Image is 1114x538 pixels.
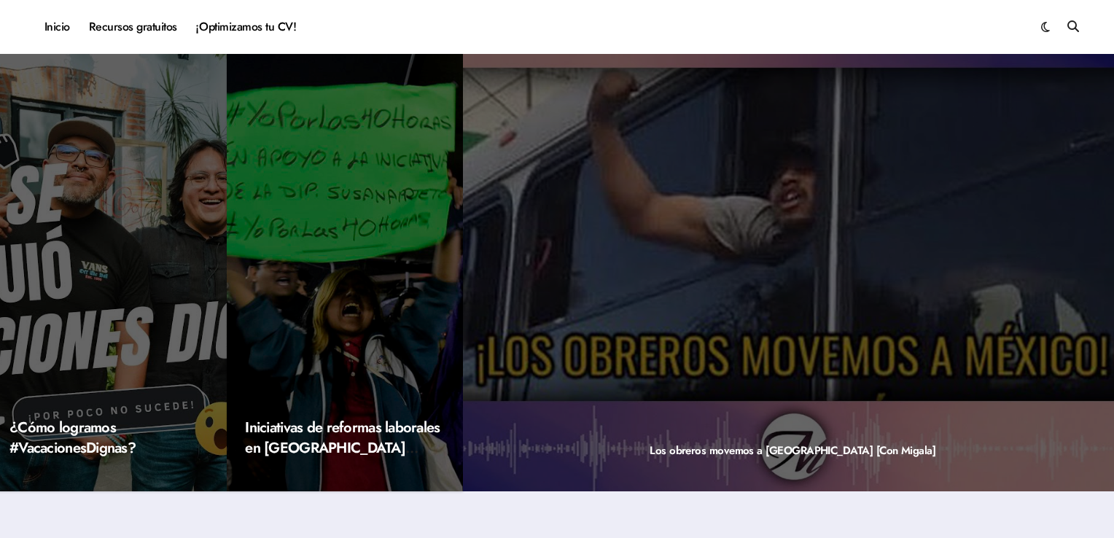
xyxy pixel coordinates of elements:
a: Iniciativas de reformas laborales en [GEOGRAPHIC_DATA] (2023) [245,417,440,479]
a: ¡Optimizamos tu CV! [187,7,305,47]
a: ¿Cómo logramos #VacacionesDignas? [9,417,136,459]
a: Los obreros movemos a [GEOGRAPHIC_DATA] [Con Migala] [650,443,935,459]
a: Recursos gratuitos [79,7,187,47]
a: Inicio [35,7,79,47]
